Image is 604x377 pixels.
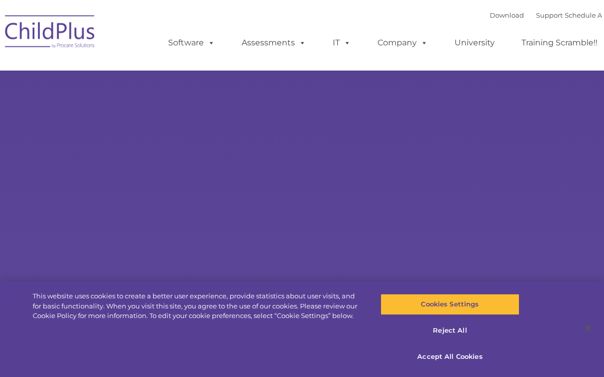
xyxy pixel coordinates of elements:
[232,33,316,53] a: Assessments
[577,317,599,339] button: Close
[381,346,519,367] button: Accept All Cookies
[444,33,505,53] a: University
[33,291,362,321] div: This website uses cookies to create a better user experience, provide statistics about user visit...
[381,294,519,315] button: Cookies Settings
[367,33,438,53] a: Company
[490,11,524,19] a: Download
[536,11,563,19] a: Support
[323,33,361,53] a: IT
[381,320,519,341] button: Reject All
[158,33,225,53] a: Software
